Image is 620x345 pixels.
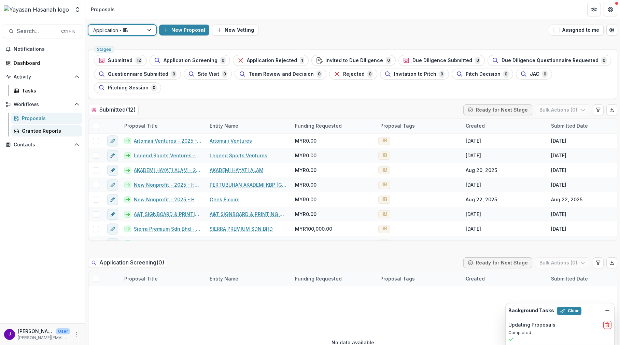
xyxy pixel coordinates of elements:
a: THINKER SPACE (M) SDN BHD [210,240,279,247]
div: Proposal Tags [376,118,462,133]
span: Pitching Session [108,85,149,91]
button: Open Workflows [3,99,82,110]
button: edit [107,150,118,161]
button: Bulk Actions (0) [535,257,590,268]
div: Entity Name [206,122,242,129]
button: Edit table settings [593,104,604,115]
div: Aug 22, 2025 [551,196,582,203]
span: 0 [222,70,227,78]
button: Application Rejected1 [233,55,309,66]
h2: Submitted ( 12 ) [88,105,139,115]
div: [DATE] [466,225,481,232]
div: Proposal Tags [376,122,419,129]
span: Submitted [108,58,132,63]
div: [DATE] [551,225,566,232]
div: Proposal Tags [376,271,462,286]
button: Pitching Session0 [94,82,161,93]
span: 0 [475,57,480,64]
div: Aug 15, 2025 [551,240,581,247]
button: New Vetting [212,25,258,35]
button: Export table data [606,257,617,268]
a: AKADEMI HAYATI ALAM - 2025 - HSEF2025 - Iskandar Investment Berhad [134,167,201,174]
span: 0 [542,70,548,78]
span: Site Visit [198,71,219,77]
span: 12 [135,57,142,64]
div: Dashboard [14,59,77,67]
div: Ctrl + K [60,28,76,35]
button: edit [107,209,118,220]
div: Funding Requested [291,122,346,129]
button: Due Diligence Submitted0 [398,55,485,66]
a: Dashboard [3,57,82,69]
button: edit [107,165,118,176]
a: AKADEMI HAYATI ALAM [210,167,264,174]
span: Team Review and Decision [249,71,314,77]
a: Legend Sports Ventures - 2025 - HSEF2025 - Iskandar Investment Berhad [134,152,201,159]
div: Created [462,118,547,133]
a: Grantee Reports [11,125,82,136]
div: [DATE] [466,137,481,144]
button: Due Diligence Questionnaire Requested0 [488,55,611,66]
span: Activity [14,74,71,80]
span: Application Rejected [247,58,297,63]
a: Legend Sports Ventures [210,152,267,159]
h2: Background Tasks [508,308,554,314]
div: [DATE] [551,137,566,144]
span: 0 [439,70,445,78]
span: MYR0.00 [295,181,316,188]
button: Export table data [606,104,617,115]
div: [DATE] [466,181,481,188]
div: Entity Name [206,271,291,286]
span: Search... [17,28,57,34]
div: Created [462,271,547,286]
span: 0 [316,70,322,78]
a: THINKER SPACE (M) SDN BHD - 2025 - HSEF2025 - Iskandar Investment Berhad [134,240,201,247]
a: Geek Empire [210,196,240,203]
div: Funding Requested [291,271,376,286]
div: Entity Name [206,118,291,133]
span: Questionnaire Submitted [108,71,168,77]
button: Ready for Next Stage [463,257,532,268]
a: Proposals [11,113,82,124]
div: Funding Requested [291,118,376,133]
div: [DATE] [551,181,566,188]
span: MYR100,000.00 [295,225,332,232]
button: Ready for Next Stage [463,104,532,115]
button: Team Review and Decision0 [235,69,326,80]
div: Proposal Title [120,271,206,286]
button: Invitation to Pitch0 [380,69,449,80]
p: [PERSON_NAME] [18,328,53,335]
span: Due Diligence Questionnaire Requested [502,58,598,63]
button: Edit table settings [593,257,604,268]
button: Clear [557,307,581,315]
button: edit [107,238,118,249]
span: Workflows [14,102,71,107]
span: Due Diligence Submitted [412,58,472,63]
span: 0 [601,57,607,64]
div: Created [462,122,489,129]
span: MYR0.00 [295,211,316,218]
a: New Nonprofit - 2025 - HSEF2025 - Iskandar Investment Berhad [134,181,201,188]
div: [DATE] [466,152,481,159]
p: [PERSON_NAME][EMAIL_ADDRESS][DOMAIN_NAME] [18,335,70,341]
span: 0 [220,57,226,64]
button: Questionnaire Submitted0 [94,69,181,80]
div: Entity Name [206,275,242,282]
button: Invited to Due Diligence0 [311,55,396,66]
a: PERTUBUHAN AKADEMI KBP [GEOGRAPHIC_DATA] [210,181,287,188]
div: Proposals [91,6,115,13]
span: Pitch Decision [466,71,501,77]
button: Notifications [3,44,82,55]
span: Application Screening [164,58,217,63]
button: Partners [587,3,601,16]
span: 0 [171,70,177,78]
button: Open Activity [3,71,82,82]
div: Submitted Date [547,122,592,129]
span: 1 [300,57,304,64]
button: More [73,330,81,339]
span: Stages [97,47,111,52]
